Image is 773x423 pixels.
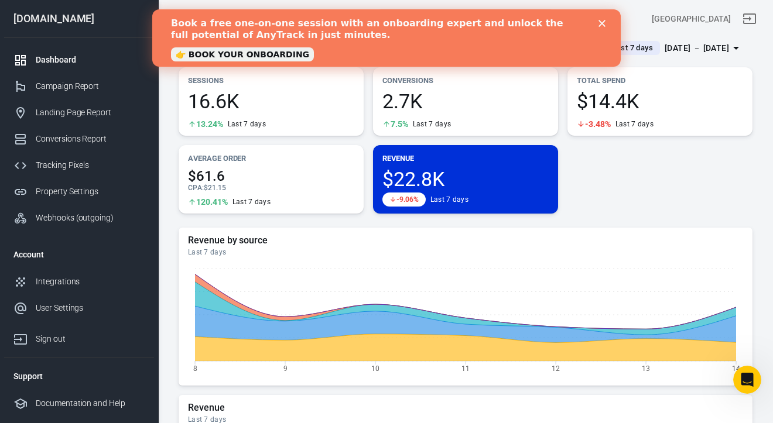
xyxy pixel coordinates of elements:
[413,119,451,129] div: Last 7 days
[736,5,764,33] a: Sign out
[188,91,354,111] span: 16.6K
[665,41,729,56] div: [DATE] － [DATE]
[733,366,761,394] iframe: Intercom live chat
[36,54,145,66] div: Dashboard
[4,295,154,321] a: User Settings
[4,362,154,390] li: Support
[4,240,154,269] li: Account
[430,195,468,204] div: Last 7 days
[4,321,154,352] a: Sign out
[36,212,145,224] div: Webhooks (outgoing)
[382,152,549,164] p: Revenue
[193,364,197,372] tspan: 8
[152,9,621,67] iframe: Intercom live chat banner
[382,74,549,87] p: Conversions
[36,80,145,92] div: Campaign Report
[188,235,743,246] h5: Revenue by source
[188,184,204,192] span: CPA :
[36,106,145,119] div: Landing Page Report
[577,74,743,87] p: Total Spend
[204,184,226,192] span: $21.15
[4,99,154,126] a: Landing Page Report
[196,198,228,206] span: 120.41%
[461,364,470,372] tspan: 11
[4,47,154,73] a: Dashboard
[371,364,379,372] tspan: 10
[446,11,458,18] div: Close
[652,13,731,25] div: Account id: TESz9J2d
[36,302,145,314] div: User Settings
[36,159,145,171] div: Tracking Pixels
[188,247,743,257] div: Last 7 days
[608,42,658,54] span: Last 7 days
[36,185,145,198] div: Property Settings
[585,120,611,128] span: -3.48%
[36,397,145,410] div: Documentation and Help
[378,9,553,29] button: Find anything...⌘ + K
[382,91,549,111] span: 2.7K
[391,120,408,128] span: 7.5%
[188,152,354,164] p: Average Order
[4,178,154,205] a: Property Settings
[4,126,154,152] a: Conversions Report
[552,364,560,372] tspan: 12
[642,364,650,372] tspan: 13
[283,364,288,372] tspan: 9
[36,133,145,145] div: Conversions Report
[732,364,740,372] tspan: 14
[382,169,549,189] span: $22.8K
[4,205,154,231] a: Webhooks (outgoing)
[596,39,753,58] button: Last 7 days[DATE] － [DATE]
[232,197,271,207] div: Last 7 days
[36,276,145,288] div: Integrations
[36,333,145,345] div: Sign out
[4,269,154,295] a: Integrations
[196,120,223,128] span: 13.24%
[228,119,266,129] div: Last 7 days
[188,402,743,414] h5: Revenue
[188,74,354,87] p: Sessions
[188,169,354,183] span: $61.6
[4,152,154,178] a: Tracking Pixels
[396,196,419,203] span: -9.06%
[173,8,257,30] button: [DOMAIN_NAME]
[615,119,654,129] div: Last 7 days
[4,13,154,24] div: [DOMAIN_NAME]
[4,73,154,99] a: Campaign Report
[577,91,743,111] span: $14.4K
